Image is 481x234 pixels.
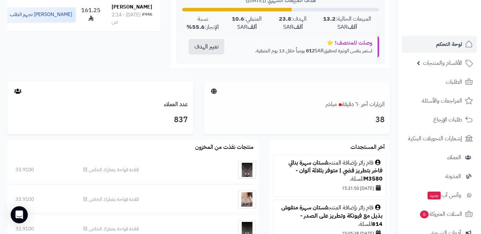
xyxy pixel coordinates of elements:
p: استمر بنفس الوتيرة لتحقيق SAR يومياً خلال 13 يوم المتبقية. [236,47,372,54]
div: المبيعات الحالية: SAR [315,15,379,31]
div: قام زائر بإضافة المنتج للسلة. [277,159,383,183]
span: الأقسام والمنتجات [423,58,462,68]
strong: 812 [306,47,314,54]
a: إشعارات التحويلات البنكية [402,130,477,147]
div: قلادة فواحة بعطرك الخاص ⛓ [83,166,206,173]
span: طلبات الإرجاع [433,115,462,125]
a: المدونة [402,168,477,185]
span: العملاء [447,152,461,162]
small: مباشر [326,100,337,109]
div: قلادة فواحة بعطرك الخاص ⛓ [83,196,206,203]
div: 33.9100 [15,166,66,173]
div: وصلت للمنتصف! ⭐ [236,39,372,47]
div: قلادة فواحة بعطرك الخاص ⛓ [83,225,206,233]
div: [DATE] 15:31:50 [277,183,383,193]
div: المتبقي: SAR [223,15,270,31]
strong: 10.6 ألف [232,15,257,31]
div: [DATE] - 2:14 ص [112,11,142,26]
a: الطلبات [402,73,477,90]
h3: 837 [12,114,188,126]
div: Open Intercom Messenger [11,206,28,223]
a: لوحة التحكم [402,36,477,53]
strong: 13.2 ألف [323,15,357,31]
span: الطلبات [446,77,462,87]
span: إشعارات التحويلات البنكية [408,134,462,144]
span: وآتس آب [427,190,461,200]
div: الهدف: SAR [270,15,315,31]
div: نسبة الإنجاز: [182,15,223,31]
h3: منتجات نفذت من المخزون [195,144,254,151]
div: #946 [142,11,152,26]
strong: [PERSON_NAME] [112,3,152,11]
img: قلادة فواحة بعطرك الخاص ⛓ [238,161,256,179]
div: [PERSON_NAME] تجهيز الطلب [5,7,76,22]
a: الزيارات آخر ٦٠ دقيقةمباشر [326,100,385,109]
a: فستان سهرة منفوش بذيل مع فيونكة وتطريز على الصدر - 814 [281,203,383,228]
span: المدونة [445,171,461,181]
div: قام زائر بإضافة المنتج للسلة. [277,204,383,228]
a: عدد العملاء [164,100,188,109]
span: 6 [420,210,429,219]
span: المراجعات والأسئلة [422,96,462,106]
span: جديد [428,192,441,199]
a: المراجعات والأسئلة [402,92,477,109]
h3: آخر المستجدات [350,144,385,151]
div: 33.9100 [15,196,66,203]
a: وآتس آبجديد [402,187,477,204]
strong: 23.8 ألف [279,15,303,31]
a: العملاء [402,149,477,166]
h3: 38 [209,114,385,126]
img: قلادة فواحة بعطرك الخاص ⛓ [238,191,256,208]
img: logo-2.png [433,7,474,22]
div: 33.9100 [15,225,66,233]
a: السلات المتروكة6 [402,206,477,223]
span: السلات المتروكة [419,209,462,219]
a: طلبات الإرجاع [402,111,477,128]
a: فستان سهرة بناتي فاخر بتطريز فضي | متوفر بثلاثة ألوان - M3580 [288,158,383,183]
span: لوحة التحكم [436,39,462,49]
button: تغيير الهدف [189,39,224,54]
strong: 55.6% [186,23,205,31]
